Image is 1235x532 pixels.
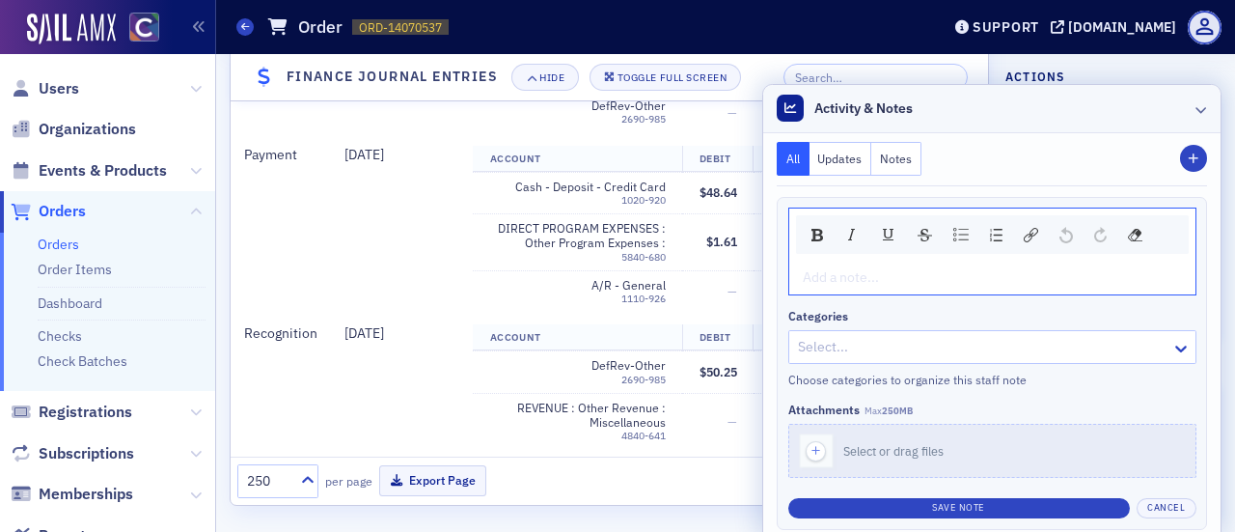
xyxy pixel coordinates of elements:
[39,402,132,423] span: Registrations
[38,261,112,278] a: Order Items
[1117,221,1153,248] div: rdw-remove-control
[129,13,159,42] img: SailAMX
[38,327,82,345] a: Checks
[1053,221,1080,248] div: Undo
[116,13,159,45] a: View Homepage
[874,221,903,248] div: Underline
[11,484,133,505] a: Memberships
[490,278,666,293] span: A/R - General
[344,146,384,163] span: [DATE]
[38,294,102,312] a: Dashboard
[882,405,913,417] span: 250MB
[871,142,921,176] button: Notes
[682,324,754,351] th: Debit
[753,146,825,173] th: Credit
[700,364,737,379] span: $50.25
[783,64,968,91] input: Search…
[777,142,810,176] button: All
[490,251,666,264] div: 5840-680
[490,113,666,126] div: 2690-985
[298,15,343,39] h1: Order
[490,401,666,431] span: REVENUE : Other Revenue : Miscellaneous
[11,402,132,423] a: Registrations
[1051,20,1183,34] button: [DOMAIN_NAME]
[788,498,1130,518] button: Save Note
[38,352,127,370] a: Check Batches
[682,146,754,173] th: Debit
[864,405,913,417] span: Max
[788,371,1196,388] div: Choose categories to organize this staff note
[1013,221,1049,248] div: rdw-link-control
[39,119,136,140] span: Organizations
[1137,498,1196,518] button: Cancel
[911,222,939,248] div: Strikethrough
[11,201,86,222] a: Orders
[727,413,737,429] span: —
[490,221,666,251] span: DIRECT PROGRAM EXPENSES : Other Program Expenses : Credit Card Fees
[1121,221,1149,248] div: Remove
[706,234,737,249] span: $1.61
[325,472,372,490] label: per page
[11,78,79,99] a: Users
[490,180,666,194] span: Cash - Deposit - Credit Card
[539,72,564,83] div: Hide
[27,14,116,44] img: SailAMX
[511,64,579,91] button: Hide
[973,18,1039,36] div: Support
[39,201,86,222] span: Orders
[1005,68,1065,85] h4: Actions
[796,215,1189,254] div: rdw-toolbar
[490,194,666,207] div: 1020-920
[244,324,317,342] span: Recognition
[473,324,682,351] th: Account
[1087,221,1113,248] div: Redo
[379,465,486,495] button: Export Page
[247,471,289,491] div: 250
[39,160,167,182] span: Events & Products
[1188,11,1221,44] span: Profile
[943,221,1013,248] div: rdw-list-control
[617,72,727,83] div: Toggle Full Screen
[814,98,913,119] span: Activity & Notes
[490,374,666,386] div: 2690-985
[11,443,134,464] a: Subscriptions
[344,324,384,342] span: [DATE]
[11,119,136,140] a: Organizations
[837,221,866,248] div: Italic
[843,443,944,459] span: Select or drag files
[810,142,872,176] button: Updates
[753,324,825,351] th: Credit
[490,430,666,442] div: 4840-641
[39,443,134,464] span: Subscriptions
[727,283,737,298] span: —
[947,221,975,248] div: Unordered
[244,146,297,163] span: Payment
[490,98,666,113] span: DefRev-Other
[1049,221,1117,248] div: rdw-history-control
[473,146,682,173] th: Account
[1017,221,1045,248] div: Link
[727,104,737,120] span: —
[287,68,498,88] h4: Finance Journal Entries
[788,403,860,417] div: Attachments
[39,484,133,505] span: Memberships
[590,64,742,91] button: Toggle Full Screen
[983,222,1009,248] div: Ordered
[805,222,830,248] div: Bold
[359,19,442,36] span: ORD-14070537
[742,472,974,490] div: Showing out of items
[788,208,1196,295] div: rdw-wrapper
[1068,18,1176,36] div: [DOMAIN_NAME]
[700,184,737,200] span: $48.64
[788,309,848,323] div: Categories
[490,293,666,305] div: 1110-926
[11,160,167,182] a: Events & Products
[801,221,943,248] div: rdw-inline-control
[490,358,666,373] span: DefRev-Other
[804,267,1182,288] div: rdw-editor
[39,78,79,99] span: Users
[788,424,1196,478] button: Select or drag files
[38,236,79,253] a: Orders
